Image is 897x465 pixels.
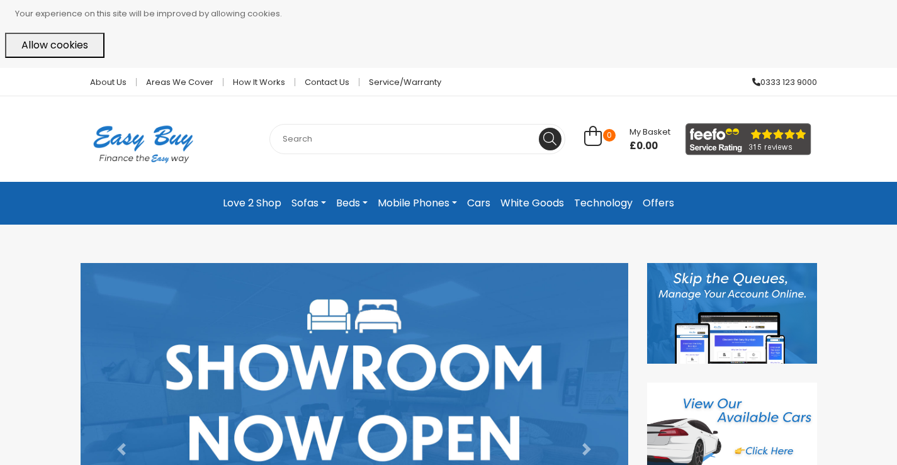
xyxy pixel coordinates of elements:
[462,192,495,215] a: Cars
[629,140,670,152] span: £0.00
[286,192,331,215] a: Sofas
[137,78,223,86] a: Areas we cover
[647,263,817,364] img: Discover our App
[15,5,892,23] p: Your experience on this site will be improved by allowing cookies.
[81,109,206,179] img: Easy Buy
[638,192,679,215] a: Offers
[495,192,569,215] a: White Goods
[81,78,137,86] a: About Us
[629,126,670,138] span: My Basket
[5,33,104,58] button: Allow cookies
[569,192,638,215] a: Technology
[218,192,286,215] a: Love 2 Shop
[269,124,565,154] input: Search
[295,78,359,86] a: Contact Us
[373,192,462,215] a: Mobile Phones
[331,192,373,215] a: Beds
[743,78,817,86] a: 0333 123 9000
[603,129,616,142] span: 0
[584,133,670,147] a: 0 My Basket £0.00
[685,123,811,155] img: feefo_logo
[359,78,441,86] a: Service/Warranty
[223,78,295,86] a: How it works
